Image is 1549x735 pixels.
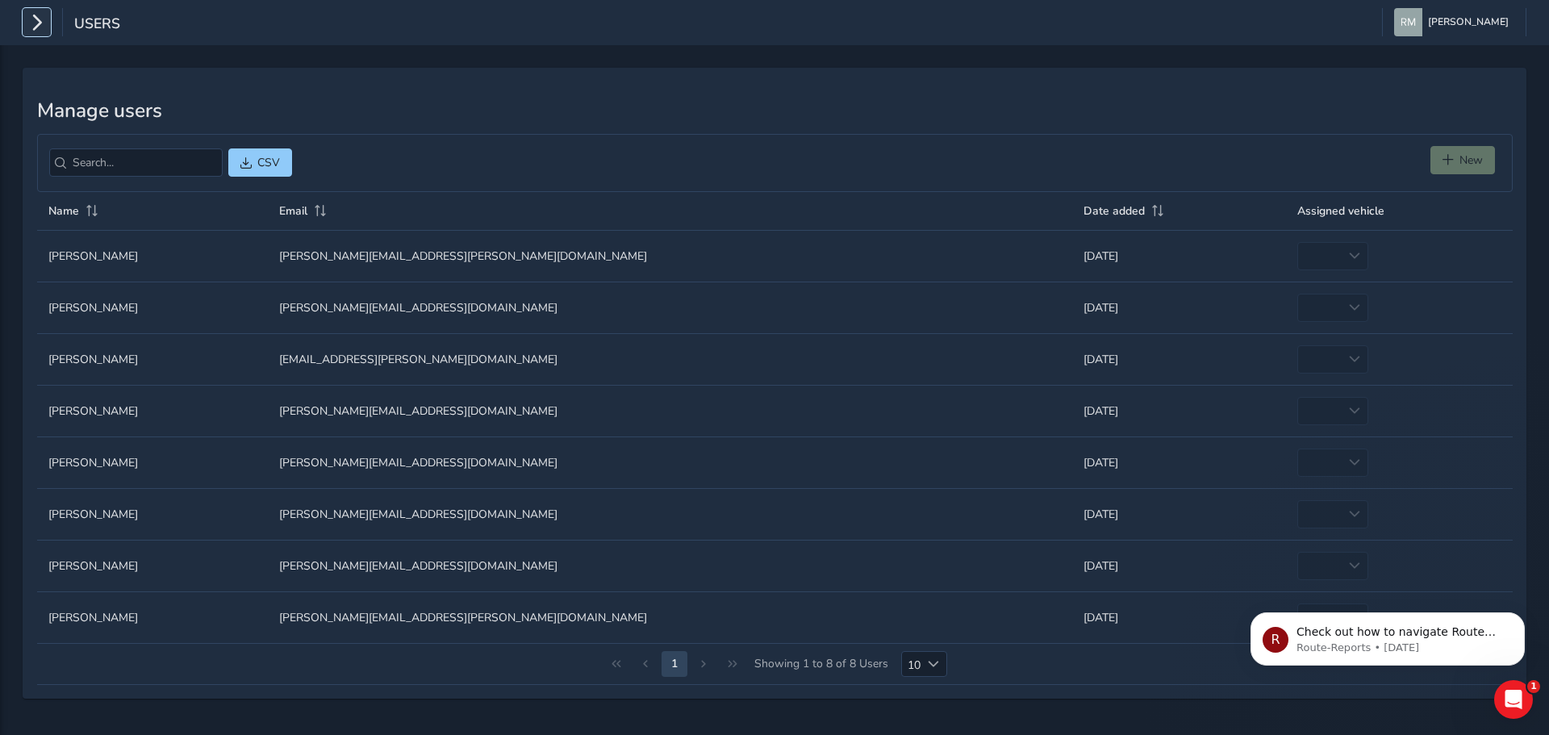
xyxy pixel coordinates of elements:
[268,540,1072,591] td: [PERSON_NAME][EMAIL_ADDRESS][DOMAIN_NAME]
[37,99,1513,123] h3: Manage users
[268,385,1072,436] td: [PERSON_NAME][EMAIL_ADDRESS][DOMAIN_NAME]
[1072,385,1287,436] td: [DATE]
[268,488,1072,540] td: [PERSON_NAME][EMAIL_ADDRESS][DOMAIN_NAME]
[921,652,947,676] div: Choose
[37,591,268,643] td: [PERSON_NAME]
[37,385,268,436] td: [PERSON_NAME]
[1072,230,1287,282] td: [DATE]
[1494,680,1533,719] iframe: Intercom live chat
[1527,680,1540,693] span: 1
[268,230,1072,282] td: [PERSON_NAME][EMAIL_ADDRESS][PERSON_NAME][DOMAIN_NAME]
[268,333,1072,385] td: [EMAIL_ADDRESS][PERSON_NAME][DOMAIN_NAME]
[1226,578,1549,691] iframe: Intercom notifications message
[1072,488,1287,540] td: [DATE]
[37,436,268,488] td: [PERSON_NAME]
[74,14,120,36] span: Users
[1083,203,1145,219] span: Date added
[268,436,1072,488] td: [PERSON_NAME][EMAIL_ADDRESS][DOMAIN_NAME]
[268,591,1072,643] td: [PERSON_NAME][EMAIL_ADDRESS][PERSON_NAME][DOMAIN_NAME]
[1428,8,1509,36] span: [PERSON_NAME]
[1394,8,1422,36] img: diamond-layout
[1072,282,1287,333] td: [DATE]
[37,230,268,282] td: [PERSON_NAME]
[257,155,280,170] span: CSV
[902,652,921,676] span: 10
[37,333,268,385] td: [PERSON_NAME]
[228,148,292,177] button: CSV
[268,282,1072,333] td: [PERSON_NAME][EMAIL_ADDRESS][DOMAIN_NAME]
[49,148,223,177] input: Search...
[1297,203,1384,219] span: Assigned vehicle
[1072,540,1287,591] td: [DATE]
[1394,8,1514,36] button: [PERSON_NAME]
[37,488,268,540] td: [PERSON_NAME]
[1072,333,1287,385] td: [DATE]
[662,651,687,677] button: Page 2
[749,651,894,677] span: Showing 1 to 8 of 8 Users
[37,282,268,333] td: [PERSON_NAME]
[1072,591,1287,643] td: [DATE]
[1072,436,1287,488] td: [DATE]
[37,540,268,591] td: [PERSON_NAME]
[279,203,307,219] span: Email
[48,203,79,219] span: Name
